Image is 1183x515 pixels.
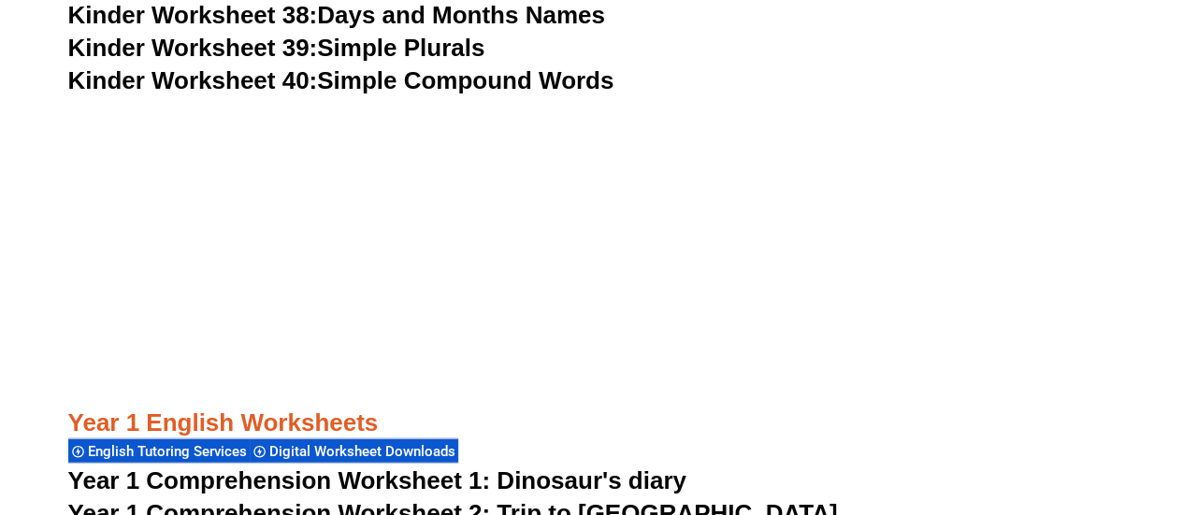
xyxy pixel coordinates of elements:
a: Year 1 Comprehension Worksheet 1: Dinosaur's diary [68,466,686,494]
span: Kinder Worksheet 40: [68,66,318,94]
span: English Tutoring Services [88,443,252,460]
h3: Year 1 English Worksheets [68,408,1116,439]
span: Kinder Worksheet 39: [68,34,318,62]
a: Kinder Worksheet 40:Simple Compound Words [68,66,614,94]
div: Digital Worksheet Downloads [250,438,458,464]
iframe: Chat Widget [872,304,1183,515]
div: English Tutoring Services [68,438,250,464]
a: Kinder Worksheet 38:Days and Months Names [68,1,605,29]
span: Kinder Worksheet 38: [68,1,318,29]
span: Digital Worksheet Downloads [269,443,461,460]
iframe: Advertisement [68,98,1116,360]
a: Kinder Worksheet 39:Simple Plurals [68,34,485,62]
